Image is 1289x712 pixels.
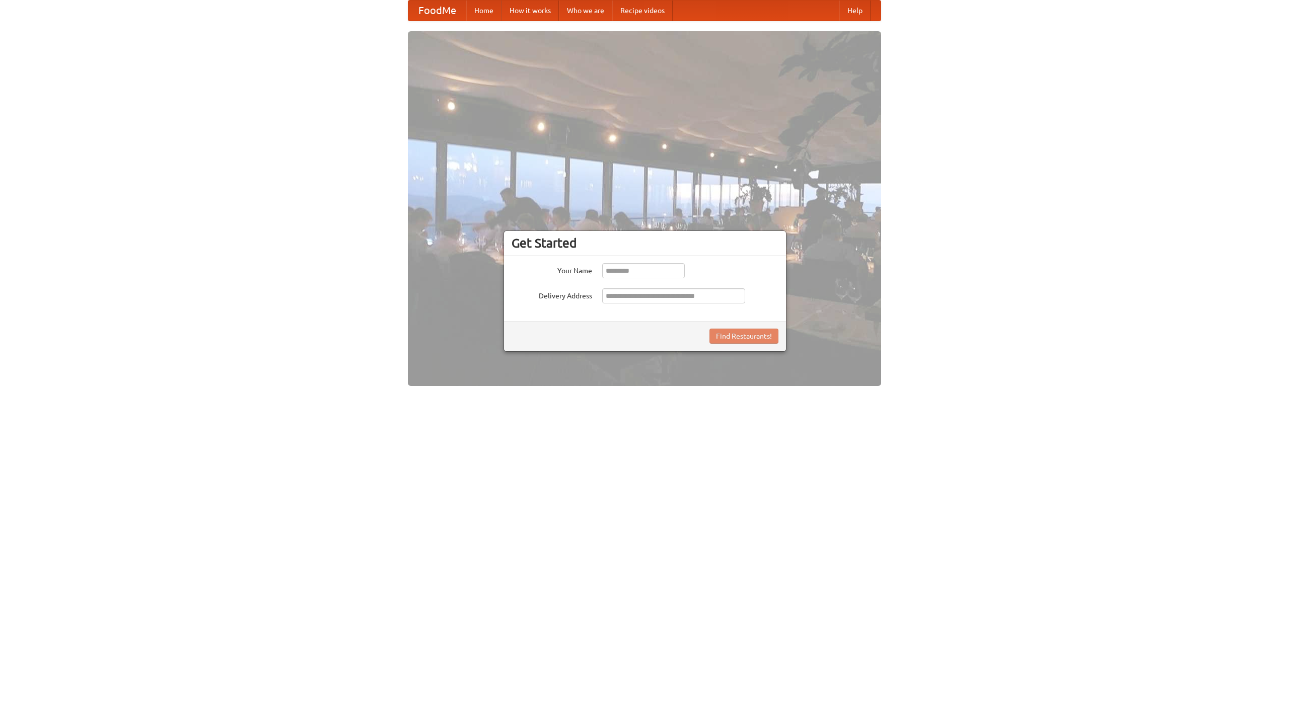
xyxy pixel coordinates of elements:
a: How it works [502,1,559,21]
h3: Get Started [512,235,778,251]
a: Help [839,1,871,21]
button: Find Restaurants! [709,329,778,344]
label: Delivery Address [512,288,592,301]
a: Home [466,1,502,21]
a: FoodMe [408,1,466,21]
a: Who we are [559,1,612,21]
label: Your Name [512,263,592,276]
a: Recipe videos [612,1,673,21]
